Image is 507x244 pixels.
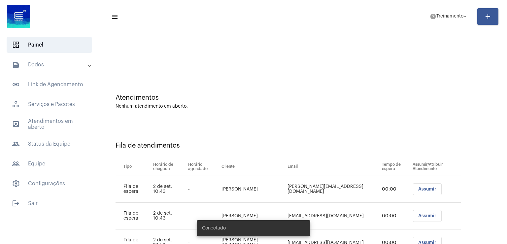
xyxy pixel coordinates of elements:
[152,157,186,176] th: Horário de chegada
[7,37,92,53] span: Painel
[286,203,380,229] td: [EMAIL_ADDRESS][DOMAIN_NAME]
[418,214,436,218] span: Assumir
[426,10,472,23] button: Treinamento
[380,157,411,176] th: Tempo de espera
[413,183,461,195] mat-chip-list: selection
[12,41,20,49] span: sidenav icon
[220,157,286,176] th: Cliente
[7,116,92,132] span: Atendimentos em aberto
[5,3,32,30] img: d4669ae0-8c07-2337-4f67-34b0df7f5ae4.jpeg
[7,195,92,211] span: Sair
[111,13,118,21] mat-icon: sidenav icon
[7,176,92,192] span: Configurações
[430,13,436,20] mat-icon: help
[116,104,490,109] div: Nenhum atendimento em aberto.
[12,61,20,69] mat-icon: sidenav icon
[7,156,92,172] span: Equipe
[220,176,286,203] td: [PERSON_NAME]
[116,176,152,203] td: Fila de espera
[12,120,20,128] mat-icon: sidenav icon
[12,160,20,168] mat-icon: sidenav icon
[12,180,20,188] span: sidenav icon
[12,81,20,88] mat-icon: sidenav icon
[380,176,411,203] td: 00:00
[380,203,411,229] td: 00:00
[116,142,490,149] div: Fila de atendimentos
[116,157,152,176] th: Tipo
[286,176,380,203] td: [PERSON_NAME][EMAIL_ADDRESS][DOMAIN_NAME]
[7,96,92,112] span: Serviços e Pacotes
[12,199,20,207] mat-icon: sidenav icon
[418,187,436,192] span: Assumir
[484,13,492,20] mat-icon: add
[413,183,442,195] button: Assumir
[202,225,226,231] span: Conectado
[12,140,20,148] mat-icon: sidenav icon
[7,136,92,152] span: Status da Equipe
[12,100,20,108] span: sidenav icon
[462,14,468,19] mat-icon: arrow_drop_down
[7,77,92,92] span: Link de Agendamento
[286,157,380,176] th: Email
[186,157,220,176] th: Horário agendado
[4,57,99,73] mat-expansion-panel-header: sidenav iconDados
[12,61,88,69] mat-panel-title: Dados
[152,203,186,229] td: 2 de set. 10:43
[116,94,490,101] div: Atendimentos
[413,210,461,222] mat-chip-list: selection
[186,203,220,229] td: -
[116,203,152,229] td: Fila de espera
[186,176,220,203] td: -
[220,203,286,229] td: [PERSON_NAME]
[436,14,463,19] span: Treinamento
[152,176,186,203] td: 2 de set. 10:43
[411,157,461,176] th: Assumir/Atribuir Atendimento
[413,210,442,222] button: Assumir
